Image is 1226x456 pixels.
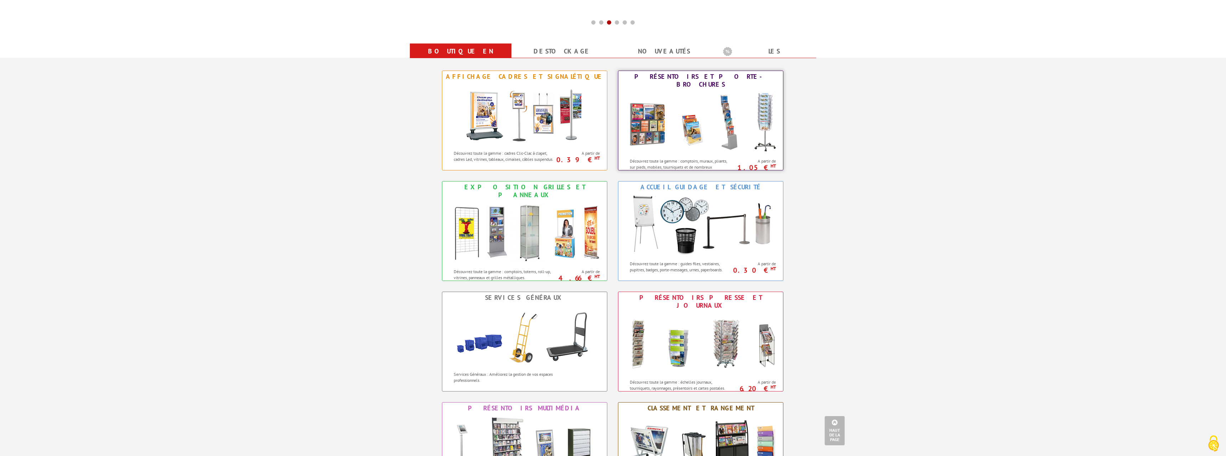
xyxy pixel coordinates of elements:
[444,73,605,81] div: Affichage Cadres et Signalétique
[1205,435,1222,452] img: Cookies (fenêtre modale)
[594,273,600,280] sup: HT
[442,181,607,281] a: Exposition Grilles et Panneaux Exposition Grilles et Panneaux Découvrez toute la gamme : comptoir...
[622,193,779,257] img: Accueil Guidage et Sécurité
[630,158,731,176] p: Découvrez toute la gamme : comptoirs, muraux, pliants, sur pieds, mobiles, tourniquets et de nomb...
[459,82,591,147] img: Affichage Cadres et Signalétique
[554,158,600,162] p: 0.39 €
[771,266,776,272] sup: HT
[618,292,783,391] a: Présentoirs Presse et Journaux Présentoirs Presse et Journaux Découvrez toute la gamme : échelles...
[594,155,600,161] sup: HT
[620,183,781,191] div: Accueil Guidage et Sécurité
[622,45,706,58] a: nouveautés
[442,71,607,170] a: Affichage Cadres et Signalétique Affichage Cadres et Signalétique Découvrez toute la gamme : cadr...
[771,384,776,390] sup: HT
[444,404,605,412] div: Présentoirs Multimédia
[442,292,607,391] a: Services Généraux Services Généraux Services Généraux : Améliorez la gestion de vos espaces profe...
[622,311,779,375] img: Présentoirs Presse et Journaux
[630,379,731,391] p: Découvrez toute la gamme : échelles journaux, tourniquets, rayonnages, présentoirs et cartes post...
[630,261,731,273] p: Découvrez toute la gamme : guides files, vestiaires, pupitres, badges, porte-messages, urnes, pap...
[446,201,603,265] img: Exposition Grilles et Panneaux
[446,303,603,368] img: Services Généraux
[557,150,600,156] span: A partir de
[771,163,776,169] sup: HT
[444,294,605,302] div: Services Généraux
[730,268,776,272] p: 0.30 €
[618,71,783,170] a: Présentoirs et Porte-brochures Présentoirs et Porte-brochures Découvrez toute la gamme : comptoir...
[622,90,779,154] img: Présentoirs et Porte-brochures
[418,45,503,71] a: Boutique en ligne
[454,150,555,162] p: Découvrez toute la gamme : cadres Clic-Clac à clapet, cadres Led, vitrines, tableaux, cimaises, c...
[733,158,776,164] span: A partir de
[825,416,845,445] a: Haut de la page
[730,165,776,170] p: 1.05 €
[618,181,783,281] a: Accueil Guidage et Sécurité Accueil Guidage et Sécurité Découvrez toute la gamme : guides files, ...
[520,45,604,58] a: Destockage
[723,45,812,59] b: Les promotions
[554,276,600,280] p: 4.66 €
[730,386,776,391] p: 6.20 €
[733,261,776,267] span: A partir de
[454,268,555,281] p: Découvrez toute la gamme : comptoirs, totems, roll-up, vitrines, panneaux et grilles métalliques.
[1201,432,1226,456] button: Cookies (fenêtre modale)
[723,45,808,71] a: Les promotions
[733,379,776,385] span: A partir de
[444,183,605,199] div: Exposition Grilles et Panneaux
[557,269,600,275] span: A partir de
[620,294,781,309] div: Présentoirs Presse et Journaux
[454,371,555,383] p: Services Généraux : Améliorez la gestion de vos espaces professionnels.
[620,404,781,412] div: Classement et Rangement
[620,73,781,88] div: Présentoirs et Porte-brochures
